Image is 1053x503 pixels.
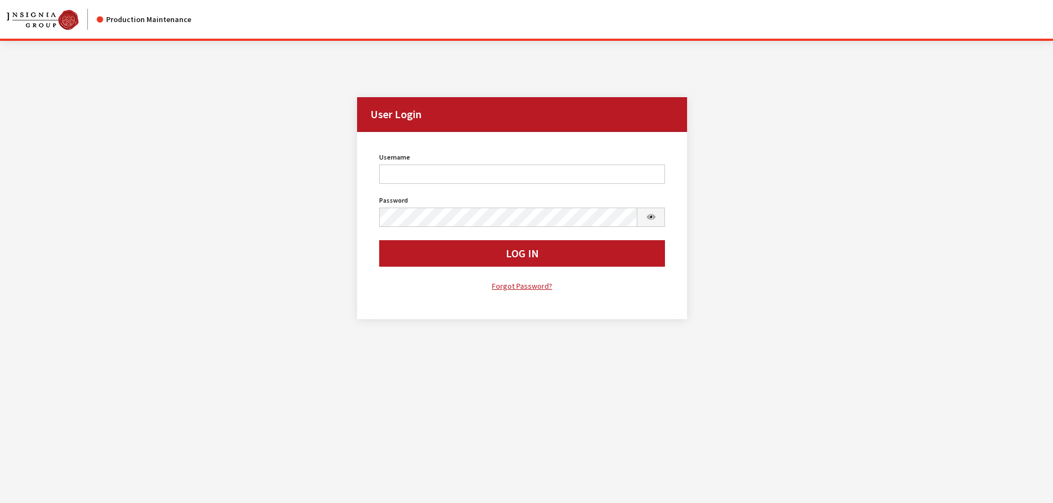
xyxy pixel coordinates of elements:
h2: User Login [357,97,688,132]
img: Catalog Maintenance [7,10,78,30]
a: Insignia Group logo [7,9,97,30]
label: Username [379,152,410,162]
label: Password [379,195,408,205]
button: Log In [379,240,666,267]
button: Show Password [637,208,666,227]
a: Forgot Password? [379,280,666,293]
div: Production Maintenance [97,14,191,25]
